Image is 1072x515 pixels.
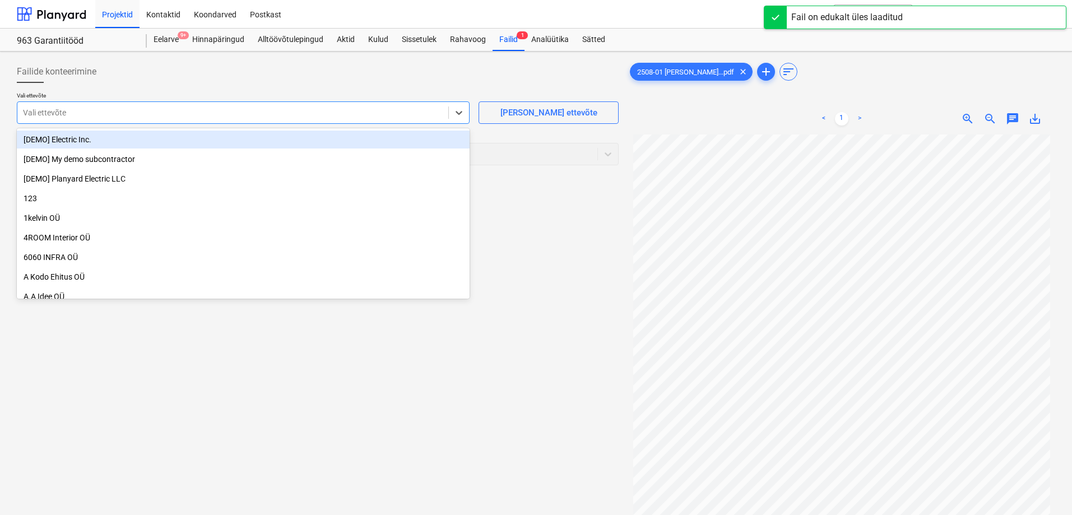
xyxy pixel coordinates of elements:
div: 963 Garantiitööd [17,35,133,47]
a: Alltöövõtulepingud [251,29,330,51]
div: 6060 INFRA OÜ [17,248,470,266]
span: sort [782,65,795,78]
span: zoom_out [983,112,997,126]
span: add [759,65,773,78]
div: [DEMO] Electric Inc. [17,131,470,149]
a: Eelarve9+ [147,29,185,51]
a: Rahavoog [443,29,493,51]
div: 1kelvin OÜ [17,209,470,227]
span: 2508-01 [PERSON_NAME]...pdf [630,68,741,76]
a: Failid1 [493,29,525,51]
a: Analüütika [525,29,576,51]
a: Page 1 is your current page [835,112,848,126]
span: clear [736,65,750,78]
span: 9+ [178,31,189,39]
div: A.A Idee OÜ [17,287,470,305]
span: Failide konteerimine [17,65,96,78]
a: Aktid [330,29,361,51]
span: chat [1006,112,1019,126]
div: 2508-01 [PERSON_NAME]...pdf [630,63,753,81]
div: [DEMO] My demo subcontractor [17,150,470,168]
span: zoom_in [961,112,974,126]
div: A Kodo Ehitus OÜ [17,268,470,286]
div: Failid [493,29,525,51]
a: Previous page [817,112,830,126]
a: Hinnapäringud [185,29,251,51]
span: save_alt [1028,112,1042,126]
div: 123 [17,189,470,207]
span: 1 [517,31,528,39]
div: Fail on edukalt üles laaditud [791,11,903,24]
div: 4ROOM Interior OÜ [17,229,470,247]
a: Next page [853,112,866,126]
a: Sätted [576,29,612,51]
div: [PERSON_NAME] ettevõte [500,105,597,120]
a: Sissetulek [395,29,443,51]
div: Eelarve [147,29,185,51]
div: [DEMO] Planyard Electric LLC [17,170,470,188]
button: [PERSON_NAME] ettevõte [479,101,619,124]
p: Vali ettevõte [17,92,470,101]
a: Kulud [361,29,395,51]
